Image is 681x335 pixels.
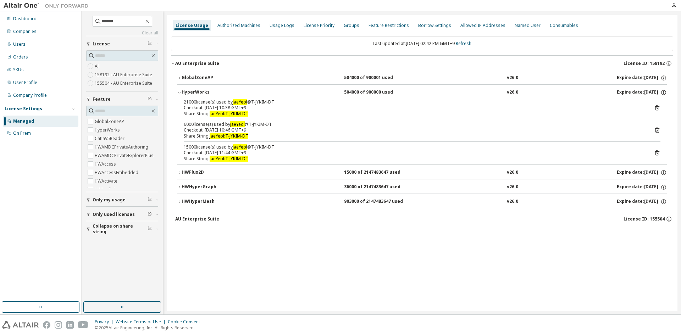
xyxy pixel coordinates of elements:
[148,197,152,203] span: Clear filter
[148,96,152,102] span: Clear filter
[182,169,245,176] div: HWFlux2D
[93,96,111,102] span: Feature
[93,223,148,235] span: Collapse on share string
[95,185,117,194] label: HWAcufwh
[507,75,518,81] div: v26.0
[168,319,204,325] div: Cookie Consent
[95,126,121,134] label: HyperWorks
[95,325,204,331] p: © 2025 Altair Engineering, Inc. All Rights Reserved.
[507,169,518,176] div: v26.0
[507,89,518,96] div: v26.0
[86,30,158,36] a: Clear all
[95,79,154,88] label: 155504 - AU Enterprise Suite
[184,156,643,162] p: Share String:
[95,151,155,160] label: HWAMDCPrivateExplorerPlus
[624,61,665,66] span: License ID: 158192
[13,130,31,136] div: On Prem
[344,169,408,176] div: 15000 of 2147483647 used
[13,80,37,85] div: User Profile
[148,212,152,217] span: Clear filter
[210,133,248,139] mark: JaeYeol:T-JYKIM-DT
[93,41,110,47] span: License
[177,165,667,180] button: HWFlux2D15000 of 2147483647 usedv26.0Expire date:[DATE]
[233,144,247,150] mark: JaeYeol
[177,194,667,210] button: HWHyperMesh903000 of 2147483647 usedv26.0Expire date:[DATE]
[550,23,578,28] div: Consumables
[176,23,208,28] div: License Usage
[460,23,505,28] div: Allowed IP Addresses
[217,23,260,28] div: Authorized Machines
[13,29,37,34] div: Companies
[182,199,245,205] div: HWHyperMesh
[95,319,116,325] div: Privacy
[184,99,643,105] p: 21000 license(s) used by @ T-JYKIM-DT
[93,212,135,217] span: Only used licenses
[184,121,643,127] p: 6000 license(s) used by @ T-JYKIM-DT
[182,89,245,96] div: HyperWorks
[95,71,154,79] label: 158192 - AU Enterprise Suite
[148,226,152,232] span: Clear filter
[175,211,673,227] button: AU Enterprise SuiteLicense ID: 155504
[344,89,408,96] div: 504000 of 900000 used
[171,56,673,71] button: AU Enterprise SuiteLicense ID: 158192
[369,23,409,28] div: Feature Restrictions
[66,321,74,329] img: linkedin.svg
[624,216,665,222] span: License ID: 155504
[617,199,667,205] div: Expire date: [DATE]
[95,62,101,71] label: All
[2,321,39,329] img: altair_logo.svg
[148,41,152,47] span: Clear filter
[507,184,518,190] div: v26.0
[95,143,150,151] label: HWAMDCPrivateAuthoring
[4,2,92,9] img: Altair One
[184,144,643,150] p: 15000 license(s) used by @ T-JYKIM-DT
[344,23,359,28] div: Groups
[344,75,408,81] div: 504000 of 900001 used
[5,106,42,112] div: License Settings
[95,160,117,168] label: HWAccess
[43,321,50,329] img: facebook.svg
[617,75,667,81] div: Expire date: [DATE]
[13,93,47,98] div: Company Profile
[86,221,158,237] button: Collapse on share string
[177,85,667,100] button: HyperWorks504000 of 900000 usedv26.0Expire date:[DATE]
[270,23,294,28] div: Usage Logs
[210,111,248,117] mark: JaeYeol:T-JYKIM-DT
[13,41,26,47] div: Users
[175,61,219,66] div: AU Enterprise Suite
[13,118,34,124] div: Managed
[116,319,168,325] div: Website Terms of Use
[184,133,643,139] p: Share String:
[93,197,126,203] span: Only my usage
[456,40,471,46] a: Refresh
[86,36,158,52] button: License
[13,16,37,22] div: Dashboard
[230,121,245,127] mark: JaeYeol
[95,117,126,126] label: GlobalZoneAP
[184,127,643,133] div: Checkout: [DATE] 10:46 GMT+9
[233,99,247,105] mark: JaeYeol
[304,23,334,28] div: License Priority
[175,216,219,222] div: AU Enterprise Suite
[184,105,643,111] div: Checkout: [DATE] 10:38 GMT+9
[184,111,643,117] p: Share String:
[86,207,158,222] button: Only used licenses
[507,199,518,205] div: v26.0
[86,192,158,208] button: Only my usage
[13,54,28,60] div: Orders
[13,67,24,73] div: SKUs
[177,179,667,195] button: HWHyperGraph36000 of 2147483647 usedv26.0Expire date:[DATE]
[210,156,248,162] mark: JaeYeol:T-JYKIM-DT
[182,75,245,81] div: GlobalZoneAP
[182,184,245,190] div: HWHyperGraph
[344,184,408,190] div: 36000 of 2147483647 used
[617,89,667,96] div: Expire date: [DATE]
[171,36,673,51] div: Last updated at: [DATE] 02:42 PM GMT+9
[95,134,126,143] label: CatiaV5Reader
[418,23,451,28] div: Borrow Settings
[177,70,667,86] button: GlobalZoneAP504000 of 900001 usedv26.0Expire date:[DATE]
[515,23,541,28] div: Named User
[95,168,140,177] label: HWAccessEmbedded
[86,91,158,107] button: Feature
[55,321,62,329] img: instagram.svg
